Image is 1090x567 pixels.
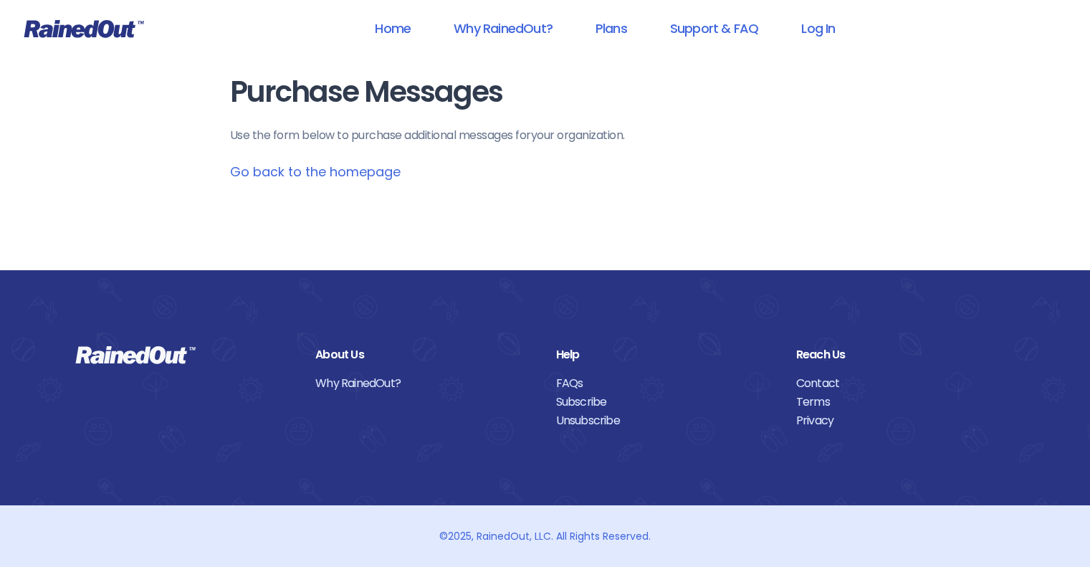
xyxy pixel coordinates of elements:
[796,411,1015,430] a: Privacy
[651,12,777,44] a: Support & FAQ
[796,346,1015,364] div: Reach Us
[783,12,854,44] a: Log In
[556,346,775,364] div: Help
[315,374,534,393] a: Why RainedOut?
[356,12,429,44] a: Home
[230,76,861,108] h1: Purchase Messages
[577,12,646,44] a: Plans
[556,411,775,430] a: Unsubscribe
[435,12,571,44] a: Why RainedOut?
[315,346,534,364] div: About Us
[556,393,775,411] a: Subscribe
[230,127,861,144] p: Use the form below to purchase additional messages for your organization .
[796,393,1015,411] a: Terms
[556,374,775,393] a: FAQs
[796,374,1015,393] a: Contact
[230,163,401,181] a: Go back to the homepage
